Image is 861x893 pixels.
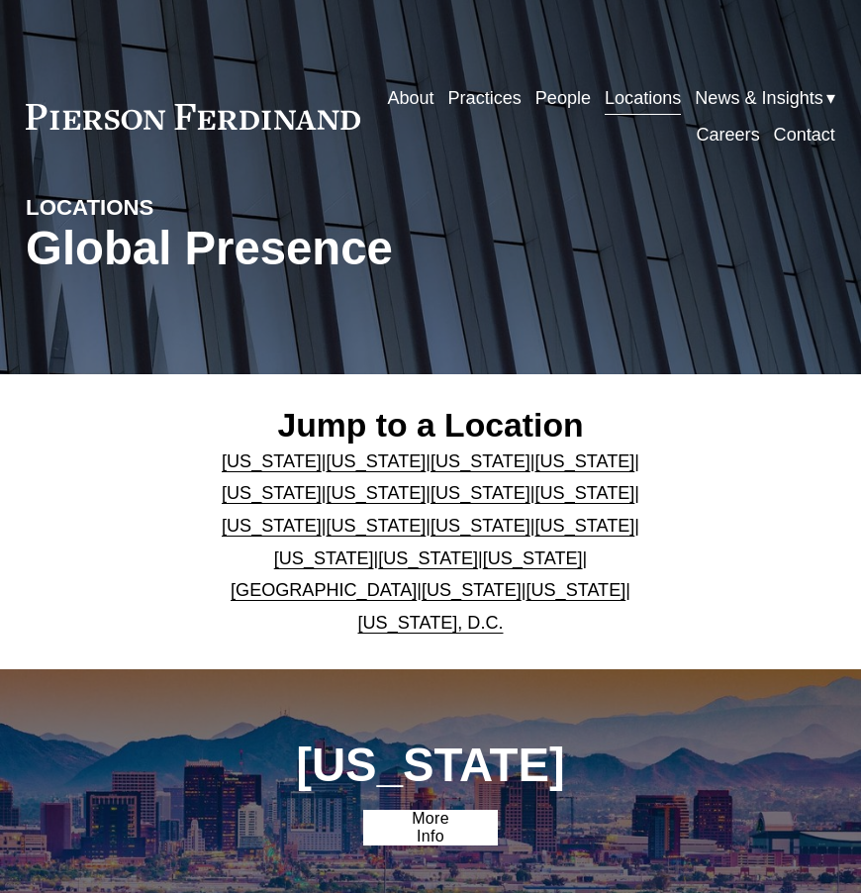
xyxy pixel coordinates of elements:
a: [US_STATE] [222,483,322,503]
h1: [US_STATE] [262,739,600,792]
a: About [387,81,433,117]
h4: LOCATIONS [26,194,228,222]
a: [US_STATE] [483,548,583,568]
a: [US_STATE] [327,451,427,471]
a: [US_STATE] [274,548,374,568]
a: [US_STATE] [430,483,530,503]
a: [US_STATE] [430,516,530,536]
a: Locations [605,81,681,117]
a: [US_STATE] [535,516,635,536]
a: [US_STATE] [535,483,635,503]
a: [GEOGRAPHIC_DATA] [231,580,417,600]
a: [US_STATE] [327,483,427,503]
a: People [535,81,591,117]
span: News & Insights [695,82,823,115]
a: folder dropdown [695,81,835,117]
a: [US_STATE] [430,451,530,471]
a: [US_STATE] [535,451,635,471]
a: Contact [774,117,835,152]
a: [US_STATE], D.C. [358,613,504,633]
h1: Global Presence [26,222,565,275]
a: Practices [448,81,522,117]
a: [US_STATE] [378,548,478,568]
a: [US_STATE] [422,580,522,600]
a: More Info [363,810,498,845]
a: Careers [696,117,759,152]
h2: Jump to a Location [194,405,666,446]
a: [US_STATE] [222,451,322,471]
a: [US_STATE] [222,516,322,536]
a: [US_STATE] [327,516,427,536]
p: | | | | | | | | | | | | | | | | | | [194,446,666,639]
a: [US_STATE] [526,580,625,600]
